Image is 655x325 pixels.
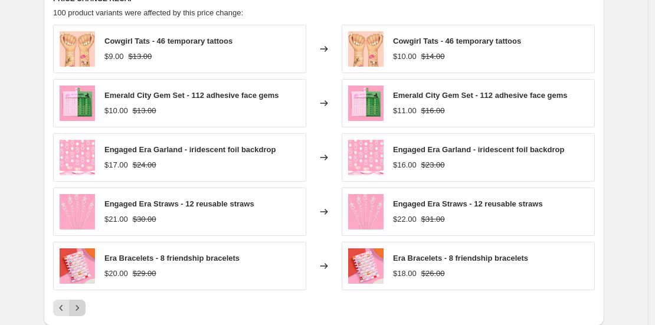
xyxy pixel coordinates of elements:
strike: $31.00 [421,214,445,225]
span: Engaged Era Garland - iridescent foil backdrop [104,145,276,154]
div: $11.00 [393,105,417,117]
img: shopmainNEW_c9ff5314-457c-4f48-ab14-1129d2c440b7_80x.jpg [60,194,95,229]
span: Emerald City Gem Set - 112 adhesive face gems [393,91,568,100]
nav: Pagination [53,300,86,316]
img: shopmainNEW_6847a65b-2524-48e5-9cbe-8ed29202adf5_80x.jpg [348,140,384,175]
span: Era Bracelets - 8 friendship bracelets [104,254,240,262]
div: $18.00 [393,268,417,280]
strike: $16.00 [421,105,445,117]
strike: $30.00 [133,214,156,225]
span: Cowgirl Tats - 46 temporary tattoos [104,37,232,45]
strike: $26.00 [421,268,445,280]
strike: $14.00 [421,51,445,63]
img: shopmainNEW_6847a65b-2524-48e5-9cbe-8ed29202adf5_80x.jpg [60,140,95,175]
div: $9.00 [104,51,124,63]
img: secondary5_b8b8651e-099e-4e9b-b191-a2c708bd93fe_80x.jpg [60,248,95,284]
button: Next [69,300,86,316]
strike: $29.00 [133,268,156,280]
div: $22.00 [393,214,417,225]
div: $17.00 [104,159,128,171]
div: $21.00 [104,214,128,225]
span: Cowgirl Tats - 46 temporary tattoos [393,37,521,45]
span: Emerald City Gem Set - 112 adhesive face gems [104,91,279,100]
img: shopmainNEW_c9ff5314-457c-4f48-ab14-1129d2c440b7_80x.jpg [348,194,384,229]
img: 7W-58JY-HH30Pic10_80x.jpg [348,31,384,67]
strike: $13.00 [129,51,152,63]
div: $10.00 [104,105,128,117]
span: Engaged Era Straws - 12 reusable straws [393,199,543,208]
strike: $13.00 [133,105,156,117]
span: Engaged Era Straws - 12 reusable straws [104,199,254,208]
strike: $23.00 [421,159,445,171]
span: 100 product variants were affected by this price change: [53,8,243,17]
div: $20.00 [104,268,128,280]
span: Engaged Era Garland - iridescent foil backdrop [393,145,564,154]
span: Era Bracelets - 8 friendship bracelets [393,254,528,262]
img: shopmain_f35889db-83eb-4794-8c00-341ad0f2264d_80x.jpg [60,86,95,121]
img: shopmain_f35889db-83eb-4794-8c00-341ad0f2264d_80x.jpg [348,86,384,121]
img: 7W-58JY-HH30Pic10_80x.jpg [60,31,95,67]
button: Previous [53,300,70,316]
div: $10.00 [393,51,417,63]
strike: $24.00 [133,159,156,171]
img: secondary5_b8b8651e-099e-4e9b-b191-a2c708bd93fe_80x.jpg [348,248,384,284]
div: $16.00 [393,159,417,171]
